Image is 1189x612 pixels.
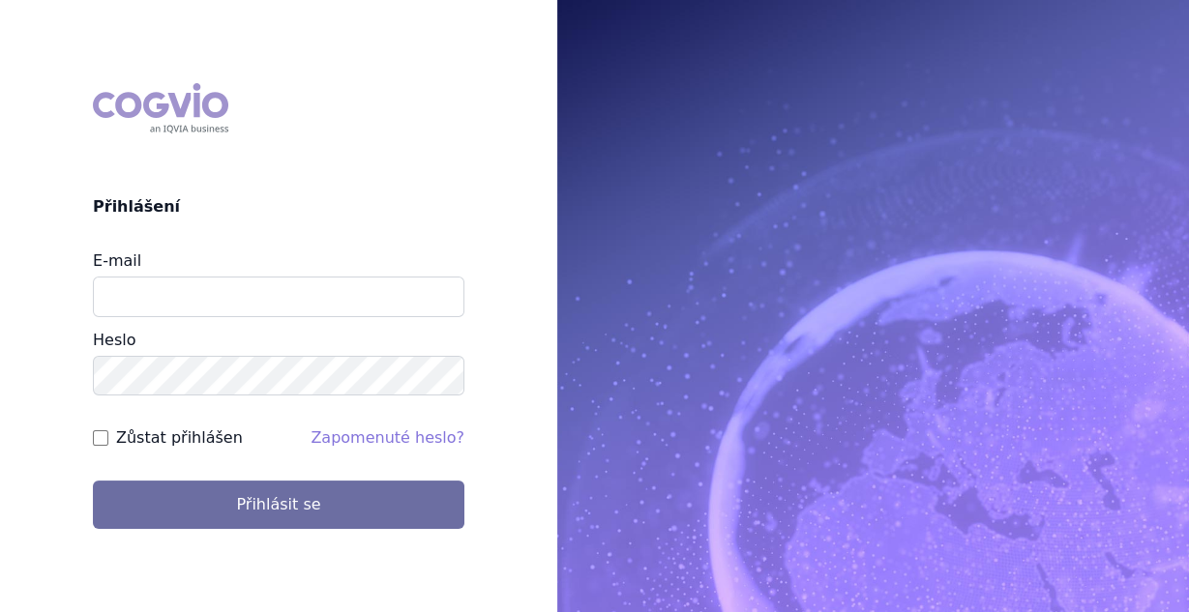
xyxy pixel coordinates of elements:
label: Heslo [93,331,135,349]
div: COGVIO [93,83,228,133]
label: E-mail [93,251,141,270]
a: Zapomenuté heslo? [311,428,464,447]
h2: Přihlášení [93,195,464,219]
label: Zůstat přihlášen [116,426,243,450]
button: Přihlásit se [93,481,464,529]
